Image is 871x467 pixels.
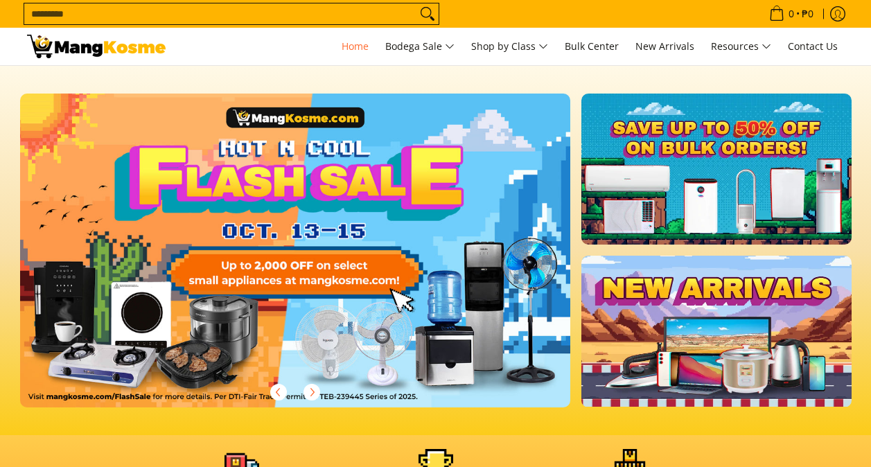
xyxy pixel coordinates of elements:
[635,39,694,53] span: New Arrivals
[342,39,369,53] span: Home
[558,28,626,65] a: Bulk Center
[335,28,376,65] a: Home
[711,38,771,55] span: Resources
[27,35,166,58] img: Mang Kosme: Your Home Appliances Warehouse Sale Partner!
[464,28,555,65] a: Shop by Class
[385,38,455,55] span: Bodega Sale
[471,38,548,55] span: Shop by Class
[765,6,818,21] span: •
[263,377,294,407] button: Previous
[800,9,816,19] span: ₱0
[628,28,701,65] a: New Arrivals
[297,377,327,407] button: Next
[704,28,778,65] a: Resources
[565,39,619,53] span: Bulk Center
[786,9,796,19] span: 0
[378,28,461,65] a: Bodega Sale
[20,94,615,430] a: More
[781,28,845,65] a: Contact Us
[179,28,845,65] nav: Main Menu
[788,39,838,53] span: Contact Us
[416,3,439,24] button: Search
